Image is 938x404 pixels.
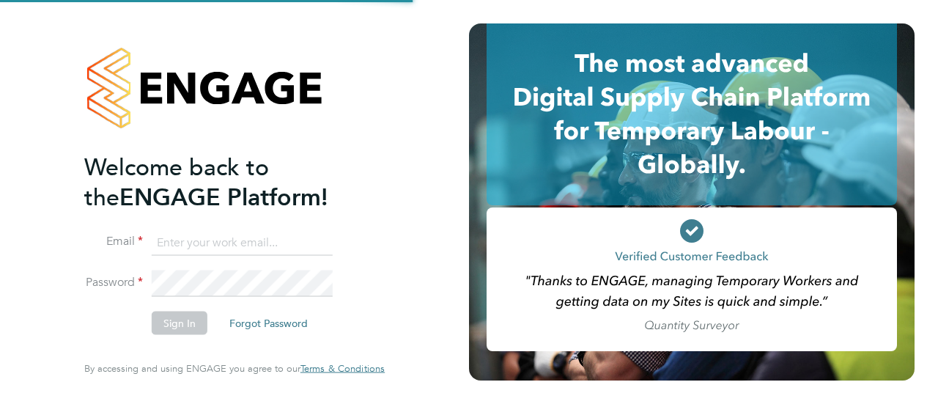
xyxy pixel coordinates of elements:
[84,362,385,375] span: By accessing and using ENGAGE you agree to our
[84,153,269,211] span: Welcome back to the
[84,234,143,249] label: Email
[84,275,143,290] label: Password
[84,152,370,212] h2: ENGAGE Platform!
[300,362,385,375] span: Terms & Conditions
[152,229,333,256] input: Enter your work email...
[218,312,320,335] button: Forgot Password
[152,312,207,335] button: Sign In
[300,363,385,375] a: Terms & Conditions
